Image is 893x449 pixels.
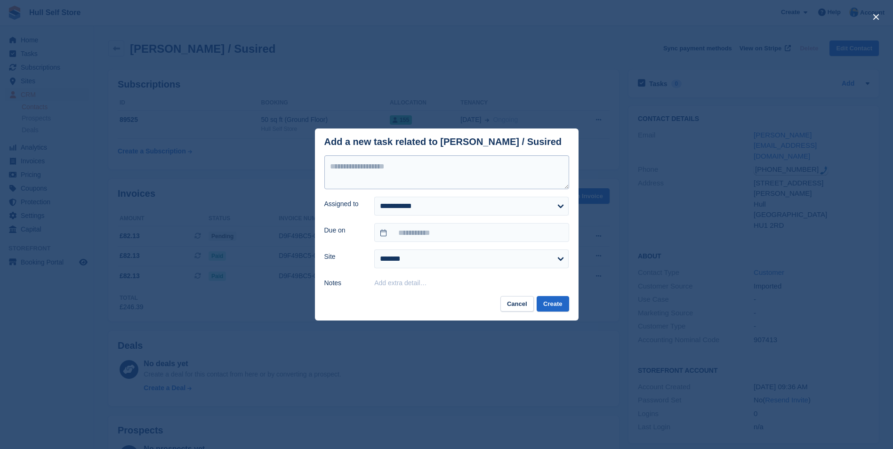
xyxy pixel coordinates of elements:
[374,279,426,287] button: Add extra detail…
[324,252,363,262] label: Site
[324,136,562,147] div: Add a new task related to [PERSON_NAME] / Susired
[324,199,363,209] label: Assigned to
[324,225,363,235] label: Due on
[869,9,884,24] button: close
[500,296,534,312] button: Cancel
[324,278,363,288] label: Notes
[537,296,569,312] button: Create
